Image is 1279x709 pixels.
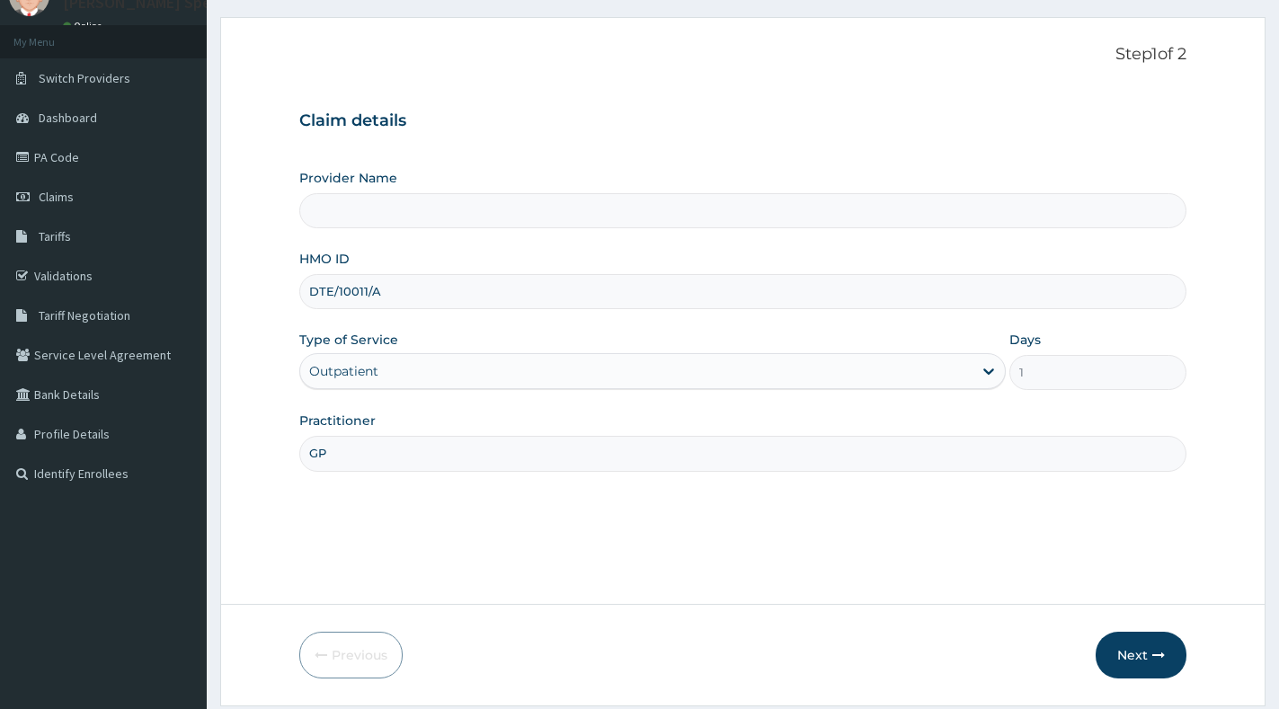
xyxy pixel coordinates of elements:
label: Days [1009,331,1041,349]
button: Next [1096,632,1186,678]
input: Enter Name [299,436,1186,471]
p: Step 1 of 2 [299,45,1186,65]
span: Dashboard [39,110,97,126]
span: Tariff Negotiation [39,307,130,323]
span: Claims [39,189,74,205]
span: Switch Providers [39,70,130,86]
label: Provider Name [299,169,397,187]
label: HMO ID [299,250,350,268]
div: Outpatient [309,362,378,380]
input: Enter HMO ID [299,274,1186,309]
h3: Claim details [299,111,1186,131]
span: Tariffs [39,228,71,244]
a: Online [63,20,106,32]
label: Type of Service [299,331,398,349]
button: Previous [299,632,403,678]
label: Practitioner [299,412,376,430]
